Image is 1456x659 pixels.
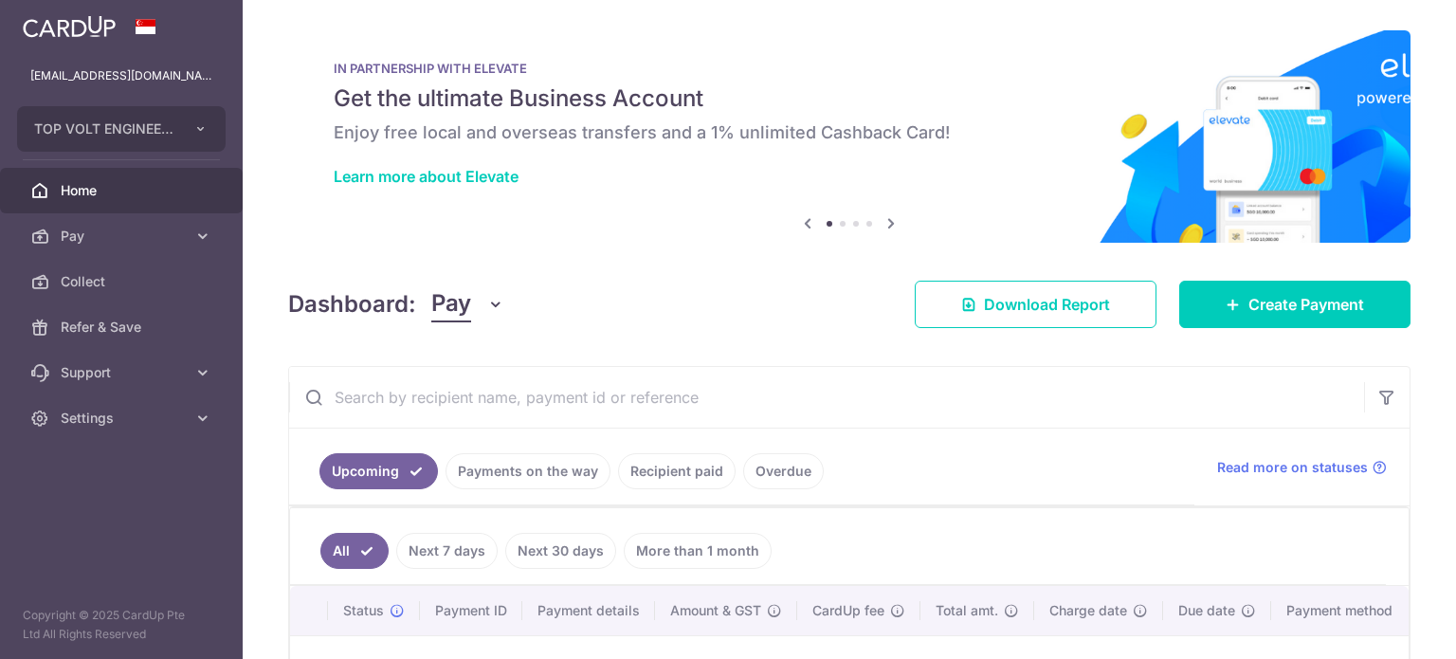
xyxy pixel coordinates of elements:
span: Amount & GST [670,601,761,620]
span: Collect [61,272,186,291]
a: All [320,533,389,569]
span: Download Report [984,293,1110,316]
span: CardUp fee [812,601,884,620]
a: Read more on statuses [1217,458,1387,477]
span: Read more on statuses [1217,458,1368,477]
a: More than 1 month [624,533,772,569]
a: Upcoming [319,453,438,489]
th: Payment details [522,586,655,635]
span: Create Payment [1248,293,1364,316]
span: TOP VOLT ENGINEERING PTE. LTD. [34,119,174,138]
a: Create Payment [1179,281,1410,328]
h5: Get the ultimate Business Account [334,83,1365,114]
h6: Enjoy free local and overseas transfers and a 1% unlimited Cashback Card! [334,121,1365,144]
h4: Dashboard: [288,287,416,321]
p: IN PARTNERSHIP WITH ELEVATE [334,61,1365,76]
span: Pay [431,286,471,322]
button: Pay [431,286,504,322]
span: Pay [61,227,186,246]
a: Recipient paid [618,453,736,489]
span: Home [61,181,186,200]
span: Status [343,601,384,620]
img: CardUp [23,15,116,38]
span: Settings [61,409,186,428]
th: Payment ID [420,586,522,635]
input: Search by recipient name, payment id or reference [289,367,1364,428]
span: Refer & Save [61,318,186,337]
span: Support [61,363,186,382]
span: Due date [1178,601,1235,620]
a: Download Report [915,281,1156,328]
img: Renovation banner [288,30,1410,243]
p: [EMAIL_ADDRESS][DOMAIN_NAME] [30,66,212,85]
iframe: Opens a widget where you can find more information [1335,602,1437,650]
th: Payment method [1271,586,1415,635]
span: Total amt. [936,601,998,620]
a: Payments on the way [446,453,610,489]
span: Charge date [1049,601,1127,620]
a: Next 7 days [396,533,498,569]
button: TOP VOLT ENGINEERING PTE. LTD. [17,106,226,152]
a: Overdue [743,453,824,489]
a: Learn more about Elevate [334,167,519,186]
a: Next 30 days [505,533,616,569]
